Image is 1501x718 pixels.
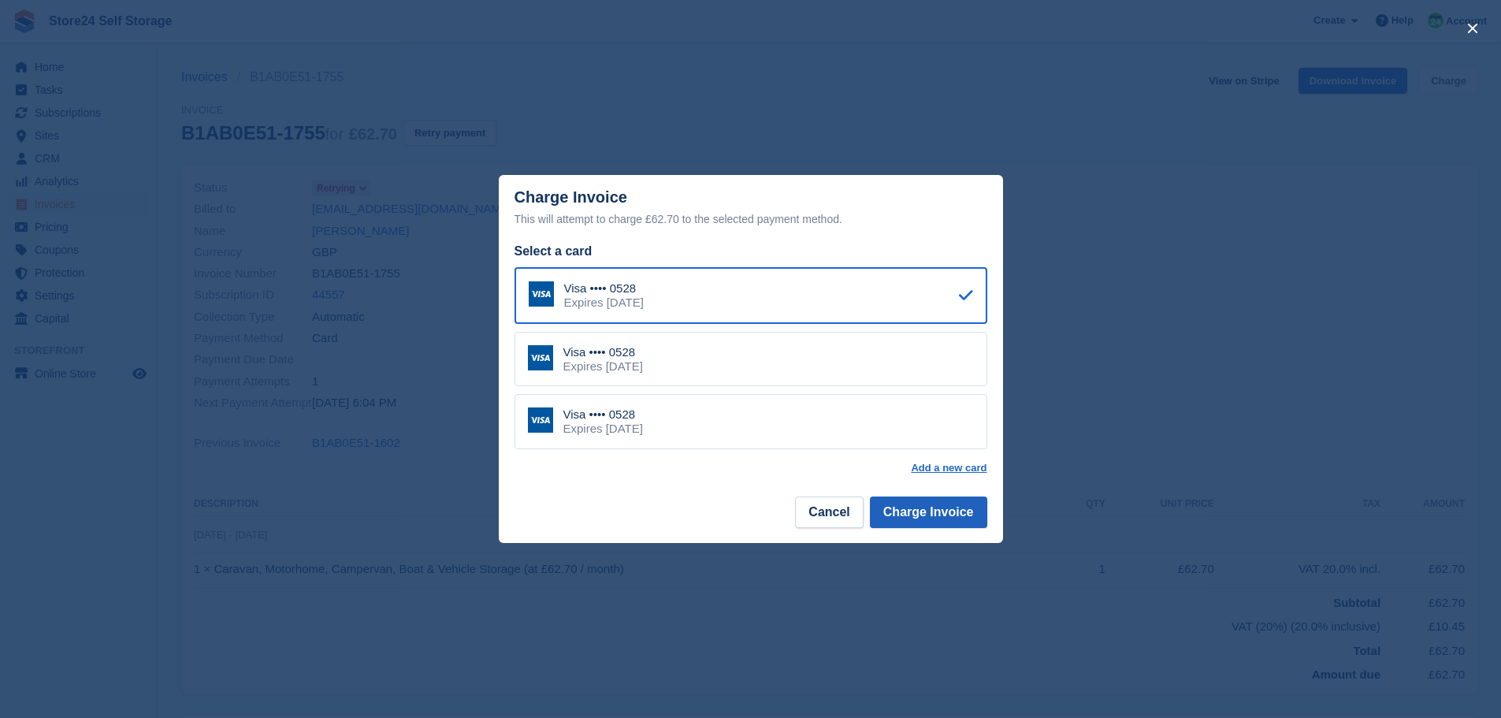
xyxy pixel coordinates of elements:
[528,345,553,370] img: Visa Logo
[563,422,643,436] div: Expires [DATE]
[563,345,643,359] div: Visa •••• 0528
[563,407,643,422] div: Visa •••• 0528
[1460,16,1485,41] button: close
[795,497,863,528] button: Cancel
[563,359,643,374] div: Expires [DATE]
[528,407,553,433] img: Visa Logo
[515,242,987,261] div: Select a card
[515,210,987,229] div: This will attempt to charge £62.70 to the selected payment method.
[870,497,987,528] button: Charge Invoice
[564,296,644,310] div: Expires [DATE]
[529,281,554,307] img: Visa Logo
[564,281,644,296] div: Visa •••• 0528
[515,188,987,229] div: Charge Invoice
[911,462,986,474] a: Add a new card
